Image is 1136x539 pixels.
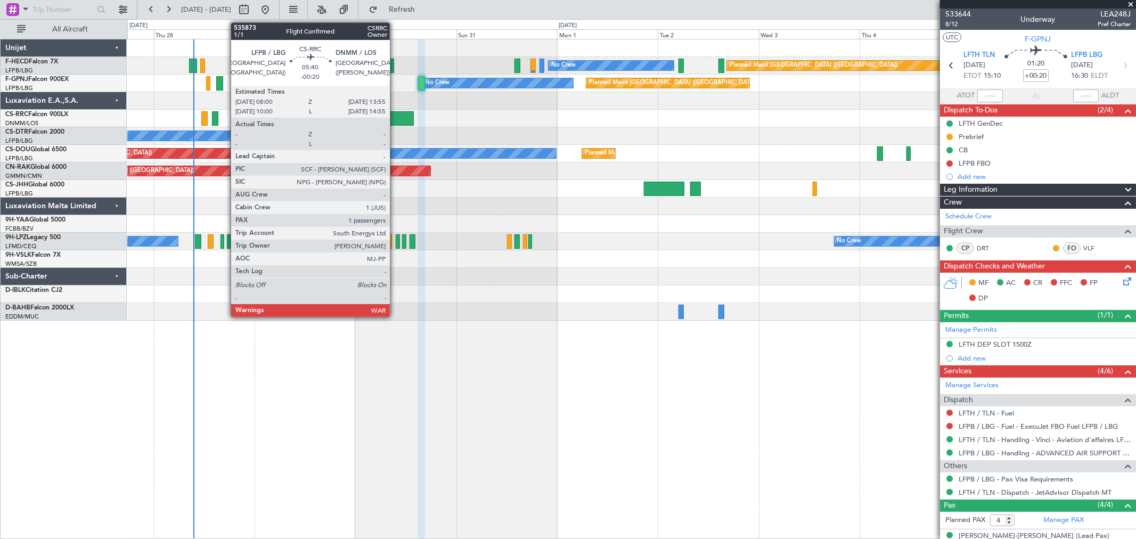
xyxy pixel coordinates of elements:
[959,475,1073,484] a: LFPB / LBG - Pax Visa Requirements
[5,164,67,170] a: CN-RAKGlobal 6000
[945,211,992,222] a: Schedule Crew
[1098,104,1113,116] span: (2/4)
[5,242,36,250] a: LFMD/CEQ
[355,29,456,39] div: Sat 30
[1043,515,1084,526] a: Manage PAX
[5,67,33,75] a: LFPB/LBG
[1091,71,1108,81] span: ELDT
[5,172,42,180] a: GMMN/CMN
[944,260,1045,273] span: Dispatch Checks and Weather
[1025,34,1051,45] span: F-GPNJ
[984,71,1001,81] span: 15:10
[958,172,1131,181] div: Add new
[944,104,998,117] span: Dispatch To-Dos
[5,182,64,188] a: CS-JHHGlobal 6000
[730,58,897,73] div: Planned Maint [GEOGRAPHIC_DATA] ([GEOGRAPHIC_DATA])
[5,305,74,311] a: D-BAHBFalcon 2000LX
[963,60,985,71] span: [DATE]
[1060,278,1072,289] span: FFC
[959,435,1131,444] a: LFTH / TLN - Handling - Vinci - Aviation d'affaires LFTH / TLN*****MY HANDLING****
[257,110,425,126] div: Planned Maint [GEOGRAPHIC_DATA] ([GEOGRAPHIC_DATA])
[5,137,33,145] a: LFPB/LBG
[5,234,27,241] span: 9H-LPZ
[425,75,450,91] div: No Crew
[944,394,973,406] span: Dispatch
[958,354,1131,363] div: Add new
[944,365,971,378] span: Services
[944,310,969,322] span: Permits
[957,242,974,254] div: CP
[5,76,28,83] span: F-GPNJ
[5,260,37,268] a: WMSA/SZB
[963,71,981,81] span: ETOT
[1006,278,1016,289] span: AC
[977,89,1003,102] input: --:--
[5,59,29,65] span: F-HECD
[5,129,28,135] span: CS-DTR
[1063,242,1081,254] div: FO
[658,29,758,39] div: Tue 2
[1071,50,1102,61] span: LFPB LBG
[1098,20,1131,29] span: Pref Charter
[977,243,1001,253] a: DRT
[759,29,860,39] div: Wed 3
[5,111,68,118] a: CS-RRCFalcon 900LX
[5,164,30,170] span: CN-RAK
[5,217,29,223] span: 9H-YAA
[945,20,971,29] span: 8/12
[945,325,997,336] a: Manage Permits
[944,460,967,472] span: Others
[963,50,995,61] span: LFTH TLN
[5,234,61,241] a: 9H-LPZLegacy 500
[945,9,971,20] span: 533644
[28,26,112,33] span: All Aircraft
[585,145,753,161] div: Planned Maint [GEOGRAPHIC_DATA] ([GEOGRAPHIC_DATA])
[5,190,33,198] a: LFPB/LBG
[5,313,39,321] a: EDDM/MUC
[5,76,69,83] a: F-GPNJFalcon 900EX
[1071,71,1088,81] span: 16:30
[860,29,960,39] div: Thu 4
[943,32,961,42] button: UTC
[5,252,61,258] a: 9H-VSLKFalcon 7X
[129,21,148,30] div: [DATE]
[154,29,255,39] div: Thu 28
[456,29,557,39] div: Sun 31
[959,145,968,154] div: CB
[5,129,64,135] a: CS-DTRFalcon 2000
[945,515,985,526] label: Planned PAX
[1033,278,1042,289] span: CR
[1098,309,1113,321] span: (1/1)
[1083,243,1107,253] a: VLF
[5,146,30,153] span: CS-DOU
[957,91,975,101] span: ATOT
[837,233,862,249] div: No Crew
[944,184,998,196] span: Leg Information
[1098,365,1113,377] span: (4/6)
[380,6,424,13] span: Refresh
[959,409,1014,418] a: LFTH / TLN - Fuel
[12,21,116,38] button: All Aircraft
[959,488,1112,497] a: LFTH / TLN - Dispatch - JetAdvisor Dispatch MT
[944,225,983,238] span: Flight Crew
[5,252,31,258] span: 9H-VSLK
[255,29,355,39] div: Fri 29
[959,422,1118,431] a: LFPB / LBG - Fuel - ExecuJet FBO Fuel LFPB / LBG
[1098,9,1131,20] span: LEA248J
[5,84,33,92] a: LFPB/LBG
[959,340,1032,349] div: LFTH DEP SLOT 1500Z
[959,159,991,168] div: LFPB FBO
[1098,499,1113,510] span: (4/4)
[959,448,1131,458] a: LFPB / LBG - Handling - ADVANCED AIR SUPPORT LFPB
[1027,59,1044,69] span: 01:20
[5,59,58,65] a: F-HECDFalcon 7X
[944,500,955,512] span: Pax
[5,287,62,293] a: D-IBLKCitation CJ2
[959,132,984,141] div: Prebrief
[589,75,757,91] div: Planned Maint [GEOGRAPHIC_DATA] ([GEOGRAPHIC_DATA])
[5,217,66,223] a: 9H-YAAGlobal 5000
[978,293,988,304] span: DP
[5,225,34,233] a: FCBB/BZV
[1090,278,1098,289] span: FP
[959,119,1002,128] div: LFTH GenDec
